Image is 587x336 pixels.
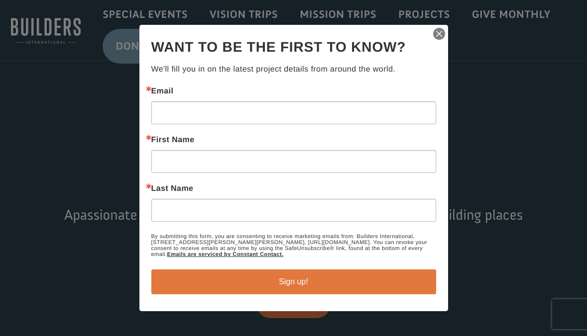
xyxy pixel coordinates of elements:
p: We'll fill you in on the latest project details from around the world. [151,64,436,76]
div: [PERSON_NAME] & [PERSON_NAME] donated $100 [18,10,137,30]
img: US.png [18,40,25,47]
label: Email [151,87,436,95]
button: Sign up! [151,269,436,294]
strong: Builders International [23,30,84,38]
span: Columbia , [GEOGRAPHIC_DATA] [27,40,113,47]
label: Last Name [151,185,436,193]
div: to [18,31,137,38]
button: Donate [141,20,185,38]
p: By submitting this form, you are consenting to receive marketing emails from: Builders Internatio... [151,234,436,257]
label: First Name [151,136,436,144]
img: ctct-close-x.svg [432,27,446,41]
a: Emails are serviced by Constant Contact. [167,252,283,257]
h2: Want to be the first to know? [151,37,436,58]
